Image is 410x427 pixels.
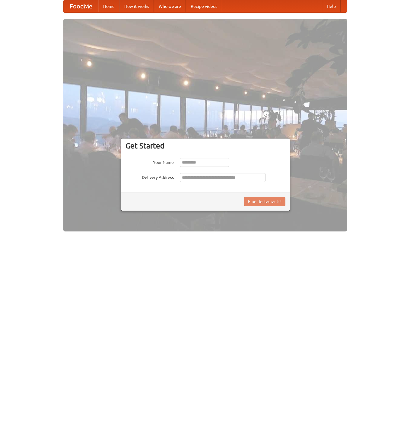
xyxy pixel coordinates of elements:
[119,0,154,12] a: How it works
[98,0,119,12] a: Home
[126,173,174,180] label: Delivery Address
[154,0,186,12] a: Who we are
[186,0,222,12] a: Recipe videos
[244,197,285,206] button: Find Restaurants!
[126,141,285,150] h3: Get Started
[126,158,174,165] label: Your Name
[322,0,341,12] a: Help
[64,0,98,12] a: FoodMe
